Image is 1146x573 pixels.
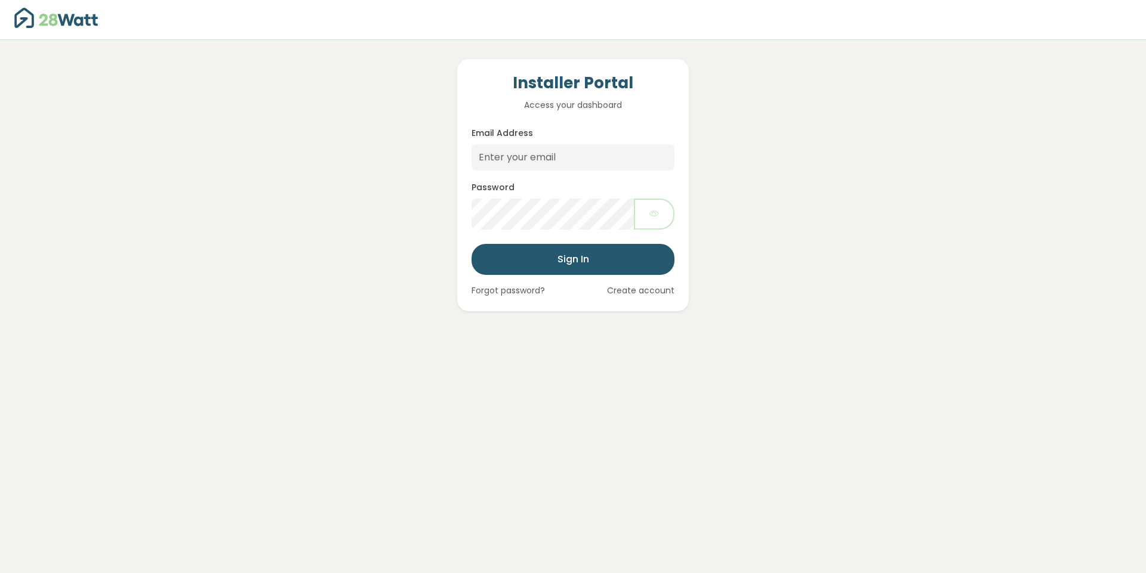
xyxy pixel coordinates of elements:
h4: Installer Portal [472,73,674,94]
img: 28Watt [14,8,98,28]
label: Email Address [472,127,533,140]
a: Create account [607,284,674,297]
a: Forgot password? [472,284,545,297]
button: Sign In [472,244,674,275]
p: Access your dashboard [472,98,674,111]
button: Show password [634,199,674,230]
input: Enter your email [472,144,674,171]
label: Password [472,181,515,194]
